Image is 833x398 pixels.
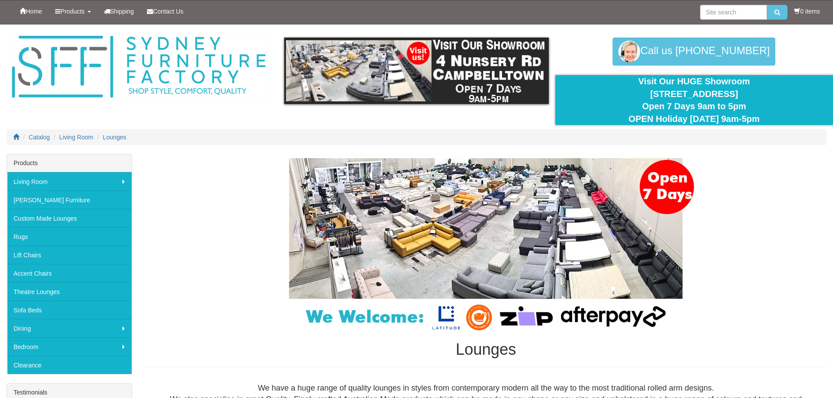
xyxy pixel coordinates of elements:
div: Visit Our HUGE Showroom [STREET_ADDRESS] Open 7 Days 9am to 5pm OPEN Holiday [DATE] 9am-5pm [562,75,826,125]
li: 0 items [794,7,820,16]
a: Living Room [7,172,132,190]
img: Lounges [267,158,704,332]
a: Lounges [103,134,126,141]
img: showroom.gif [284,38,549,104]
a: Products [49,0,97,22]
a: Rugs [7,227,132,246]
a: Sofa Beds [7,301,132,319]
a: Bedroom [7,337,132,356]
span: Products [60,8,84,15]
img: Sydney Furniture Factory [7,33,270,101]
span: Contact Us [153,8,183,15]
a: Custom Made Lounges [7,209,132,227]
a: Catalog [29,134,50,141]
div: Products [7,154,132,172]
a: Accent Chairs [7,264,132,282]
a: Shipping [98,0,141,22]
a: Dining [7,319,132,337]
a: Clearance [7,356,132,374]
a: Lift Chairs [7,246,132,264]
a: Living Room [59,134,94,141]
span: Shipping [110,8,134,15]
a: Home [13,0,49,22]
a: Theatre Lounges [7,282,132,301]
span: Home [26,8,42,15]
a: Contact Us [140,0,190,22]
input: Site search [700,5,767,20]
h1: Lounges [145,341,826,358]
a: [PERSON_NAME] Furniture [7,190,132,209]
